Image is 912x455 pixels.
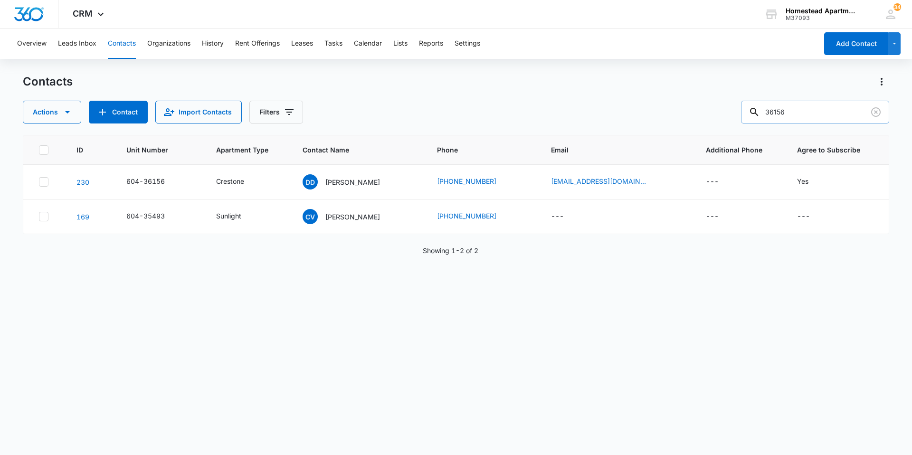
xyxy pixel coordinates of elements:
div: notifications count [893,3,901,11]
button: Rent Offerings [235,28,280,59]
button: Contacts [108,28,136,59]
div: Contact Name - Desiray Deacon - Select to Edit Field [303,174,397,190]
button: Leases [291,28,313,59]
div: Email - - Select to Edit Field [551,211,581,222]
div: Additional Phone - - Select to Edit Field [706,211,736,222]
p: [PERSON_NAME] [325,177,380,187]
span: CV [303,209,318,224]
div: Phone - (970) 573-8912 - Select to Edit Field [437,211,513,222]
button: Reports [419,28,443,59]
span: CRM [73,9,93,19]
span: Unit Number [126,145,193,155]
div: Phone - (719) 849-9931 - Select to Edit Field [437,176,513,188]
p: [PERSON_NAME] [325,212,380,222]
span: Contact Name [303,145,401,155]
button: Clear [868,104,883,120]
div: Crestone [216,176,244,186]
span: Email [551,145,669,155]
div: Contact Name - Cesar Vasquez - Select to Edit Field [303,209,397,224]
h1: Contacts [23,75,73,89]
span: 34 [893,3,901,11]
div: Sunlight [216,211,241,221]
div: Apartment Type - Crestone - Select to Edit Field [216,176,261,188]
div: Additional Phone - - Select to Edit Field [706,176,736,188]
div: Unit Number - 604-35493 - Select to Edit Field [126,211,182,222]
div: Apartment Type - Sunlight - Select to Edit Field [216,211,258,222]
span: Apartment Type [216,145,279,155]
button: Add Contact [824,32,888,55]
button: Actions [23,101,81,123]
button: Organizations [147,28,190,59]
div: --- [706,176,719,188]
div: Agree to Subscribe - Yes - Select to Edit Field [797,176,826,188]
div: Email - desiraydeacon@yahoo.com - Select to Edit Field [551,176,663,188]
button: History [202,28,224,59]
button: Filters [249,101,303,123]
button: Tasks [324,28,342,59]
input: Search Contacts [741,101,889,123]
div: account name [786,7,855,15]
div: 604-35493 [126,211,165,221]
a: Navigate to contact details page for Desiray Deacon [76,178,89,186]
div: Agree to Subscribe - - Select to Edit Field [797,211,827,222]
span: Phone [437,145,514,155]
div: 604-36156 [126,176,165,186]
button: Add Contact [89,101,148,123]
div: Yes [797,176,808,186]
span: DD [303,174,318,190]
a: [EMAIL_ADDRESS][DOMAIN_NAME] [551,176,646,186]
a: [PHONE_NUMBER] [437,176,496,186]
button: Import Contacts [155,101,242,123]
a: [PHONE_NUMBER] [437,211,496,221]
div: --- [706,211,719,222]
div: --- [551,211,564,222]
button: Settings [455,28,480,59]
span: ID [76,145,89,155]
button: Actions [874,74,889,89]
div: --- [797,211,810,222]
button: Lists [393,28,408,59]
button: Overview [17,28,47,59]
div: Unit Number - 604-36156 - Select to Edit Field [126,176,182,188]
span: Additional Phone [706,145,774,155]
span: Agree to Subscribe [797,145,874,155]
p: Showing 1-2 of 2 [423,246,478,256]
div: account id [786,15,855,21]
a: Navigate to contact details page for Cesar Vasquez [76,213,89,221]
button: Leads Inbox [58,28,96,59]
button: Calendar [354,28,382,59]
